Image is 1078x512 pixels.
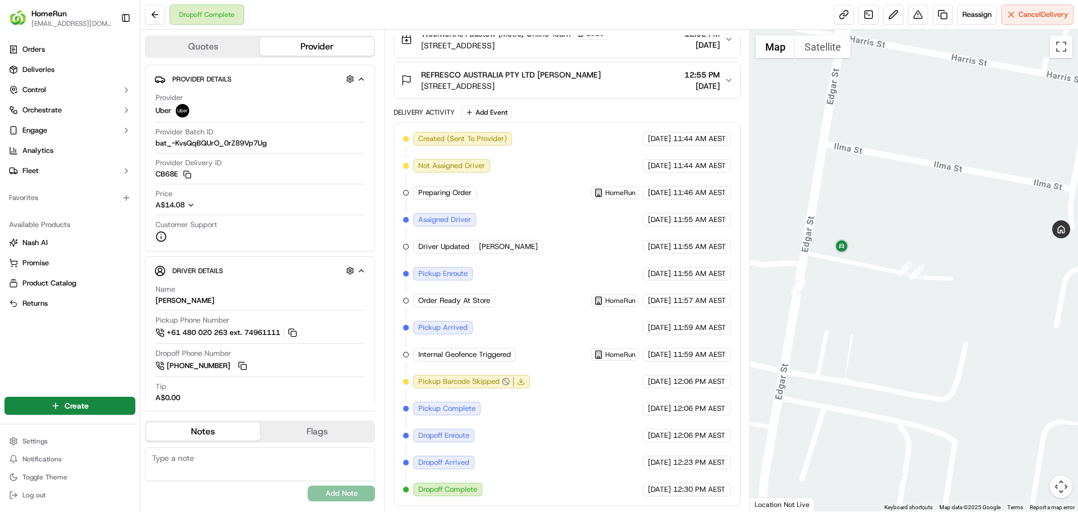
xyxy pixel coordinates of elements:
button: Provider [260,38,374,56]
span: [DATE] [648,242,671,252]
a: Returns [9,298,131,309]
button: Log out [4,487,135,503]
span: 12:23 PM AEST [673,457,725,468]
span: 11:44 AM AEST [673,134,726,144]
button: Orchestrate [4,101,135,119]
span: HomeRun [605,296,636,305]
span: Orchestrate [22,105,62,115]
span: [DATE] [648,377,671,387]
span: [DATE] [648,404,671,414]
span: 12:30 PM AEST [673,484,725,495]
span: Control [22,85,46,95]
span: Tip [156,382,166,392]
span: Pickup Complete [418,404,476,414]
span: Analytics [22,146,53,156]
span: 11:55 AM AEST [673,215,726,225]
span: [STREET_ADDRESS] [421,80,601,92]
span: 11:44 AM AEST [673,161,726,171]
button: Create [4,397,135,415]
span: Preparing Order [418,188,472,198]
div: 18 [791,280,806,294]
span: Customer Support [156,220,217,230]
span: [PHONE_NUMBER] [167,361,230,371]
button: Add Event [462,106,511,119]
button: Product Catalog [4,274,135,292]
span: HomeRun [31,8,67,19]
button: [EMAIL_ADDRESS][DOMAIN_NAME] [31,19,112,28]
span: [DATE] [648,457,671,468]
div: Favorites [4,189,135,207]
span: Reassign [962,10,992,20]
span: Provider Batch ID [156,127,213,137]
button: Toggle Theme [4,469,135,485]
span: Dropoff Arrived [418,457,469,468]
img: HomeRun [9,9,27,27]
span: [DATE] [648,484,671,495]
span: 12:55 PM [684,69,720,80]
span: 11:55 AM AEST [673,269,726,279]
a: Promise [9,258,131,268]
button: Reassign [957,4,997,25]
span: Dropoff Complete [418,484,477,495]
span: Nash AI [22,238,48,248]
span: 12:06 PM AEST [673,377,725,387]
span: HomeRun [605,350,636,359]
span: Internal Geofence Triggered [418,350,511,360]
button: Settings [4,433,135,449]
a: Product Catalog [9,278,131,288]
span: Create [65,400,89,411]
div: Location Not Live [750,497,815,511]
button: Returns [4,294,135,312]
span: [DATE] [648,134,671,144]
span: Provider Delivery ID [156,158,222,168]
a: Deliveries [4,61,135,79]
span: Returns [22,298,48,309]
span: HomeRun [605,188,636,197]
a: Terms (opens in new tab) [1007,504,1023,510]
button: Promise [4,254,135,272]
a: Orders [4,40,135,58]
span: [DATE] [684,80,720,92]
span: 11:46 AM AEST [673,188,726,198]
img: uber-new-logo.jpeg [176,104,189,117]
span: [DATE] [648,215,671,225]
span: [DATE] [648,161,671,171]
a: Analytics [4,142,135,160]
button: Show street map [756,35,795,58]
span: 11:59 AM AEST [673,350,726,360]
span: [DATE] [648,350,671,360]
div: A$0.00 [156,393,180,403]
button: Driver Details [154,261,366,280]
button: CB68E [156,169,191,179]
span: Name [156,284,175,294]
span: Assigned Driver [418,215,471,225]
div: 16 [897,261,912,276]
button: Toggle fullscreen view [1050,35,1072,58]
span: bat_-KvsQqBQUrO_0rZ89Vp7Ug [156,138,267,148]
span: Map data ©2025 Google [939,504,1001,510]
span: Provider [156,93,183,103]
a: +61 480 020 263 ext. 74961111 [156,327,299,339]
span: [PERSON_NAME] [479,242,538,252]
a: [PHONE_NUMBER] [156,360,249,372]
span: Notifications [22,455,62,464]
button: Provider Details [154,70,366,88]
span: 11:55 AM AEST [673,242,726,252]
button: Notes [146,423,260,441]
span: 12:06 PM AEST [673,431,725,441]
a: Open this area in Google Maps (opens a new window) [753,497,790,511]
span: Price [156,189,172,199]
button: Keyboard shortcuts [884,504,933,511]
button: CancelDelivery [1001,4,1074,25]
button: Quotes [146,38,260,56]
button: Flags [260,423,374,441]
span: Settings [22,437,48,446]
span: Pickup Arrived [418,323,468,333]
span: Uber [156,106,171,116]
span: [DATE] [648,269,671,279]
div: Delivery Activity [394,108,455,117]
span: Driver Details [172,266,223,275]
button: Engage [4,121,135,139]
